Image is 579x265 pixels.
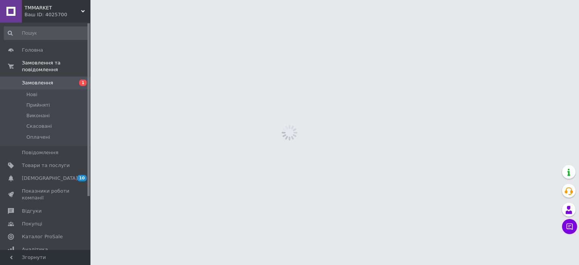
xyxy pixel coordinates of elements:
[22,188,70,201] span: Показники роботи компанії
[4,26,89,40] input: Пошук
[25,11,90,18] div: Ваш ID: 4025700
[26,112,50,119] span: Виконані
[26,102,50,109] span: Прийняті
[22,208,41,214] span: Відгуки
[22,47,43,54] span: Головна
[26,123,52,130] span: Скасовані
[77,175,87,181] span: 10
[22,162,70,169] span: Товари та послуги
[25,5,81,11] span: TMMARKET
[79,80,87,86] span: 1
[26,134,50,141] span: Оплачені
[22,221,42,227] span: Покупці
[22,175,78,182] span: [DEMOGRAPHIC_DATA]
[26,91,37,98] span: Нові
[22,80,53,86] span: Замовлення
[22,246,48,253] span: Аналітика
[22,233,63,240] span: Каталог ProSale
[22,60,90,73] span: Замовлення та повідомлення
[22,149,58,156] span: Повідомлення
[562,219,577,234] button: Чат з покупцем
